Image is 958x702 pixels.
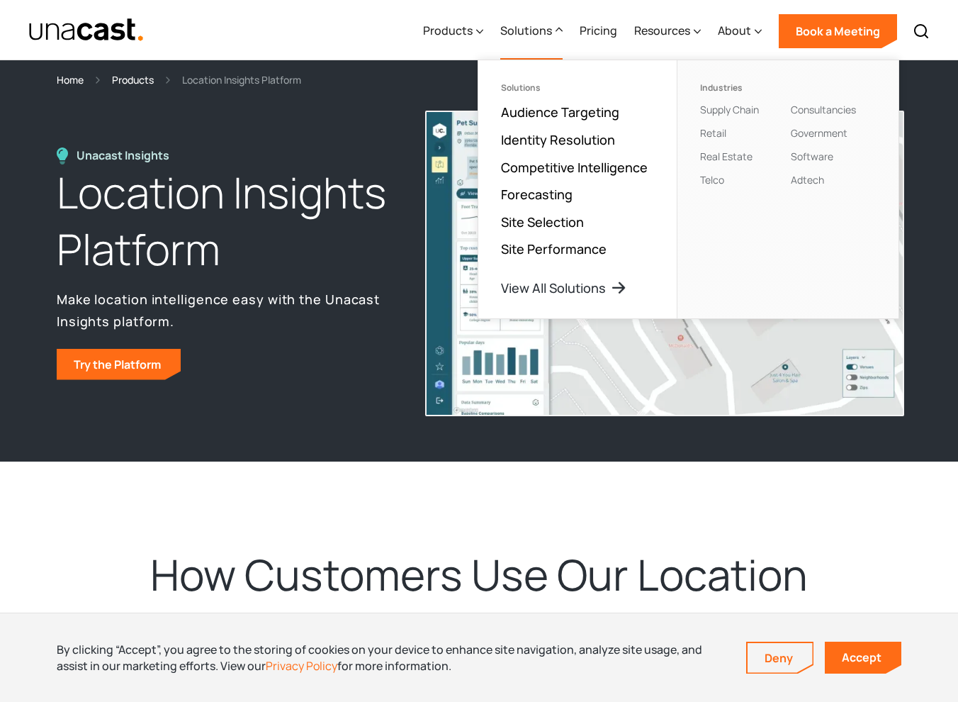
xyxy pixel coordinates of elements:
div: By clicking “Accept”, you agree to the storing of cookies on your device to enhance site navigati... [57,642,725,674]
a: Audience Targeting [501,104,619,121]
a: Retail [700,126,726,140]
div: Solutions [501,83,654,93]
div: About [718,2,762,60]
a: Forecasting [501,186,573,203]
a: Telco [700,173,724,186]
div: Products [423,2,483,60]
div: Location Insights Platform [182,72,301,88]
div: Solutions [500,22,552,39]
a: Site Performance [501,240,607,257]
a: Home [57,72,84,88]
a: View All Solutions [501,279,627,296]
img: An image of the unacast UI. Shows a map of a pet supermarket along with relevant data in the side... [425,111,904,416]
h1: Location Insights Platform [57,165,395,278]
nav: Solutions [478,60,899,319]
a: Software [791,150,833,163]
img: Search icon [913,23,930,40]
div: Unacast Insights [77,147,176,164]
a: Site Selection [501,213,584,230]
a: Adtech [791,173,824,186]
a: Accept [825,642,901,674]
a: Book a Meeting [779,14,897,48]
a: Supply Chain [700,103,759,116]
a: Pricing [580,2,617,60]
img: Location Insights Platform icon [57,147,68,165]
div: Resources [634,2,701,60]
a: Deny [748,643,813,673]
div: Products [423,22,473,39]
a: Consultancies [791,103,856,116]
img: Unacast text logo [28,18,144,43]
div: Solutions [500,2,563,60]
div: Industries [700,83,785,93]
div: Resources [634,22,690,39]
a: Try the Platform [57,349,181,380]
div: About [718,22,751,39]
a: Products [112,72,154,88]
a: Government [791,126,847,140]
a: home [28,18,144,43]
h2: How Customers Use Our Location Insights Platform [125,547,833,660]
a: Real Estate [700,150,753,163]
a: Privacy Policy [266,658,337,674]
p: Make location intelligence easy with the Unacast Insights platform. [57,289,395,331]
a: Identity Resolution [501,131,615,148]
a: Competitive Intelligence [501,159,648,176]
